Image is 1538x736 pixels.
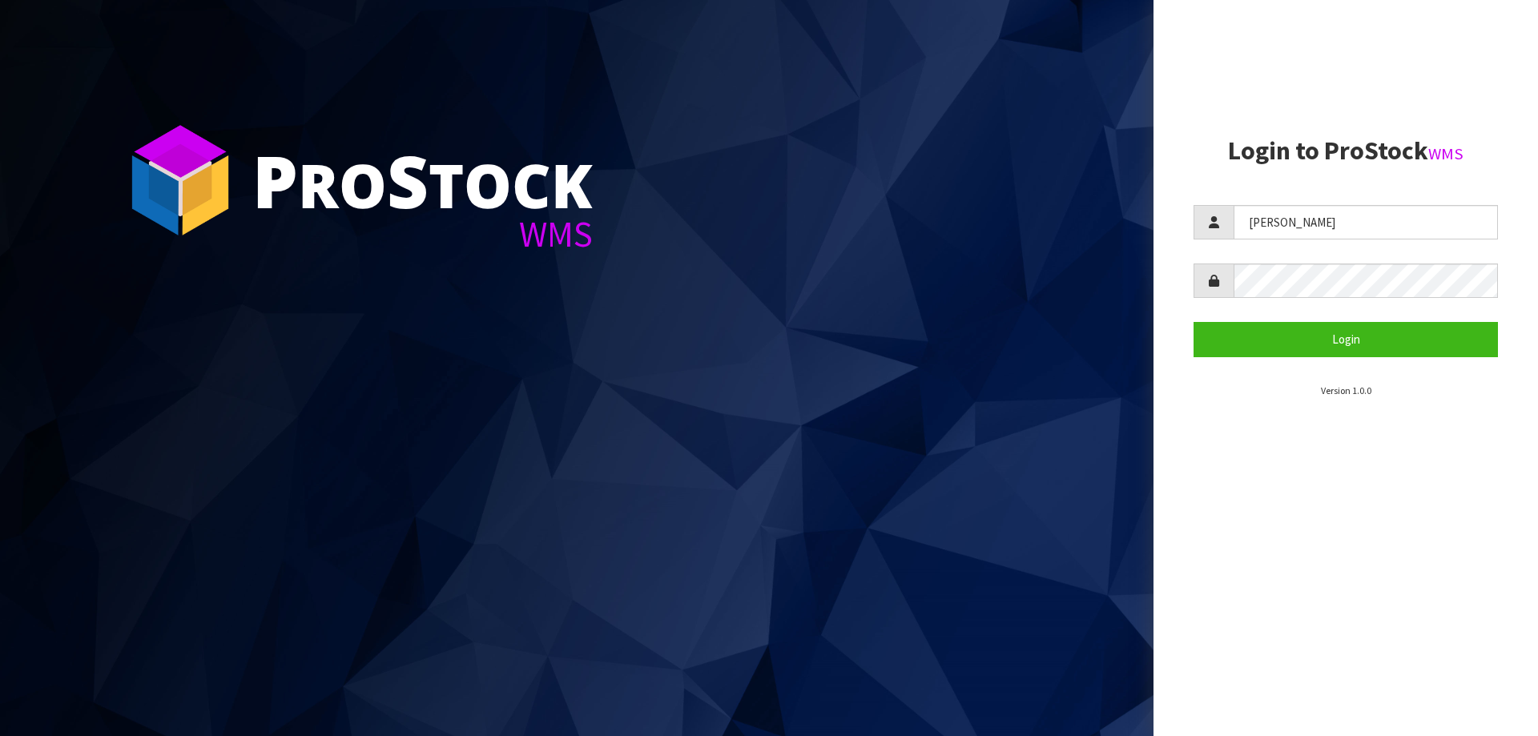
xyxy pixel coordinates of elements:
small: Version 1.0.0 [1321,384,1371,396]
div: ro tock [252,144,593,216]
div: WMS [252,216,593,252]
span: S [387,131,429,229]
span: P [252,131,298,229]
button: Login [1194,322,1498,356]
img: ProStock Cube [120,120,240,240]
h2: Login to ProStock [1194,137,1498,165]
input: Username [1234,205,1498,239]
small: WMS [1428,143,1464,164]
